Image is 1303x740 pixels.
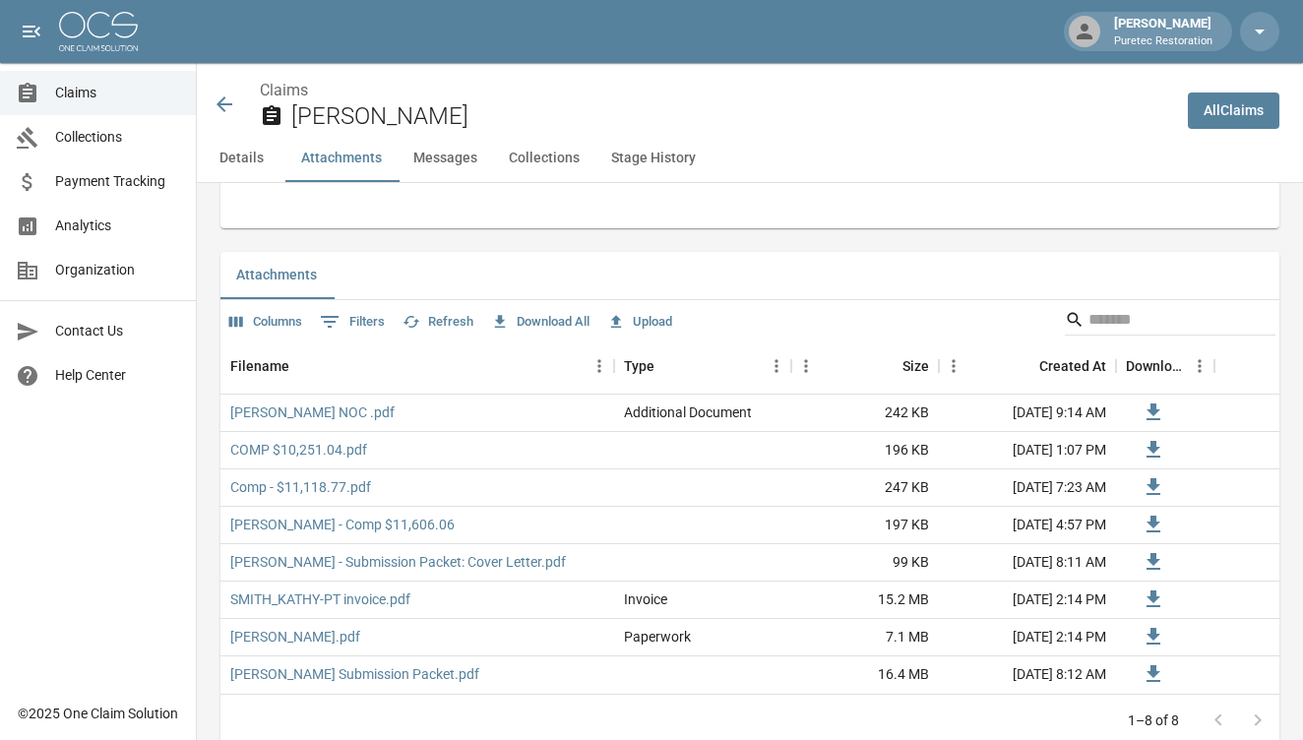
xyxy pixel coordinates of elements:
div: [DATE] 2:14 PM [939,619,1116,656]
a: Claims [260,81,308,99]
button: Collections [493,135,595,182]
div: Paperwork [624,627,691,647]
button: Menu [791,351,821,381]
div: [DATE] 8:12 AM [939,656,1116,694]
div: [DATE] 8:11 AM [939,544,1116,582]
a: Comp - $11,118.77.pdf [230,477,371,497]
div: [DATE] 9:14 AM [939,395,1116,432]
h2: [PERSON_NAME] [291,102,1172,131]
div: [DATE] 7:23 AM [939,469,1116,507]
button: Menu [939,351,968,381]
div: 7.1 MB [791,619,939,656]
span: Organization [55,260,180,280]
img: ocs-logo-white-transparent.png [59,12,138,51]
button: Attachments [220,252,333,299]
div: anchor tabs [197,135,1303,182]
div: Created At [939,339,1116,394]
span: Help Center [55,365,180,386]
span: Collections [55,127,180,148]
div: Filename [230,339,289,394]
button: Show filters [315,306,390,338]
button: Menu [1185,351,1214,381]
div: Type [614,339,791,394]
button: Select columns [224,307,307,338]
button: open drawer [12,12,51,51]
div: [DATE] 4:57 PM [939,507,1116,544]
div: Created At [1039,339,1106,394]
div: 15.2 MB [791,582,939,619]
div: Type [624,339,654,394]
a: [PERSON_NAME] NOC .pdf [230,402,395,422]
div: 16.4 MB [791,656,939,694]
div: 197 KB [791,507,939,544]
div: [PERSON_NAME] [1106,14,1220,49]
div: Download [1116,339,1214,394]
div: Invoice [624,589,667,609]
button: Details [197,135,285,182]
a: SMITH_KATHY-PT invoice.pdf [230,589,410,609]
button: Stage History [595,135,712,182]
span: Contact Us [55,321,180,341]
div: [DATE] 2:14 PM [939,582,1116,619]
div: 99 KB [791,544,939,582]
button: Refresh [398,307,478,338]
button: Upload [602,307,677,338]
p: Puretec Restoration [1114,33,1212,50]
button: Attachments [285,135,398,182]
div: Size [902,339,929,394]
a: [PERSON_NAME] - Submission Packet: Cover Letter.pdf [230,552,566,572]
div: Filename [220,339,614,394]
div: Search [1065,304,1275,339]
button: Menu [585,351,614,381]
a: COMP $10,251.04.pdf [230,440,367,460]
span: Analytics [55,216,180,236]
div: © 2025 One Claim Solution [18,704,178,723]
div: 242 KB [791,395,939,432]
button: Download All [486,307,594,338]
div: 196 KB [791,432,939,469]
span: Payment Tracking [55,171,180,192]
nav: breadcrumb [260,79,1172,102]
a: AllClaims [1188,92,1279,129]
div: 247 KB [791,469,939,507]
a: [PERSON_NAME] Submission Packet.pdf [230,664,479,684]
a: [PERSON_NAME] - Comp $11,606.06 [230,515,455,534]
a: [PERSON_NAME].pdf [230,627,360,647]
button: Menu [762,351,791,381]
div: [DATE] 1:07 PM [939,432,1116,469]
button: Messages [398,135,493,182]
div: Additional Document [624,402,752,422]
div: related-list tabs [220,252,1279,299]
div: Size [791,339,939,394]
p: 1–8 of 8 [1128,710,1179,730]
div: Download [1126,339,1185,394]
span: Claims [55,83,180,103]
